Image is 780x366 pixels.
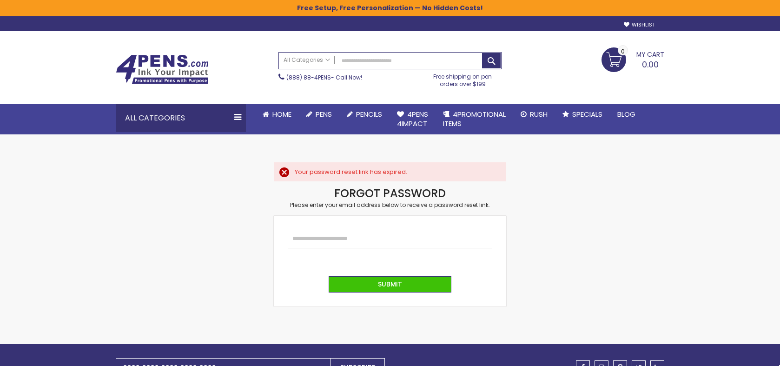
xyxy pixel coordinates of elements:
[436,104,513,134] a: 4PROMOTIONALITEMS
[284,56,330,64] span: All Categories
[116,104,246,132] div: All Categories
[572,109,602,119] span: Specials
[329,276,451,293] button: Submit
[642,59,659,70] span: 0.00
[334,186,446,201] strong: Forgot Password
[621,47,625,56] span: 0
[530,109,548,119] span: Rush
[299,104,339,125] a: Pens
[274,201,506,209] div: Please enter your email address below to receive a password reset link.
[424,69,502,88] div: Free shipping on pen orders over $199
[272,109,291,119] span: Home
[286,73,331,81] a: (888) 88-4PENS
[513,104,555,125] a: Rush
[602,47,664,71] a: 0.00 0
[555,104,610,125] a: Specials
[617,109,635,119] span: Blog
[390,104,436,134] a: 4Pens4impact
[356,109,382,119] span: Pencils
[610,104,643,125] a: Blog
[116,54,209,84] img: 4Pens Custom Pens and Promotional Products
[624,21,655,28] a: Wishlist
[378,279,402,289] span: Submit
[255,104,299,125] a: Home
[339,104,390,125] a: Pencils
[316,109,332,119] span: Pens
[279,53,335,68] a: All Categories
[443,109,506,128] span: 4PROMOTIONAL ITEMS
[397,109,428,128] span: 4Pens 4impact
[286,73,362,81] span: - Call Now!
[295,168,497,176] div: Your password reset link has expired.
